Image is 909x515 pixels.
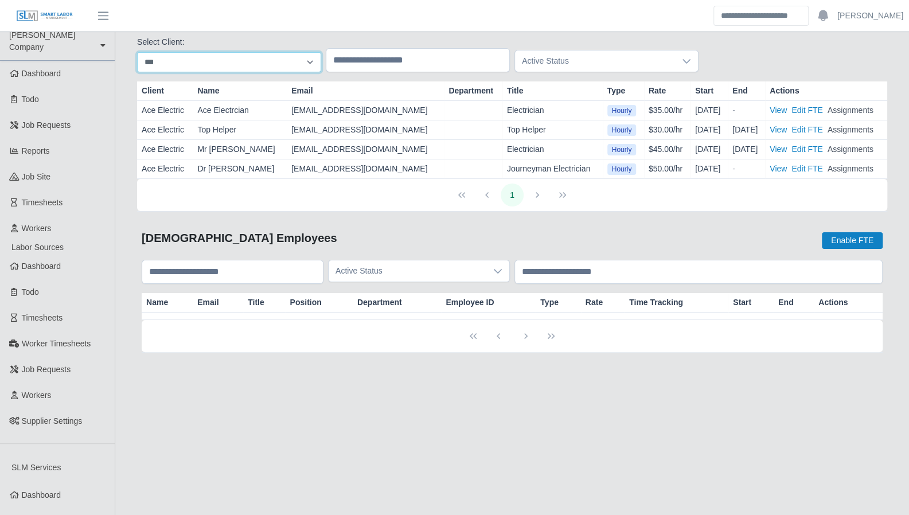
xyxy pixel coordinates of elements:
[357,296,402,309] span: Department
[828,163,873,175] button: Assignments
[828,124,873,136] button: Assignments
[329,260,486,282] span: Active Status
[22,172,51,181] span: job site
[22,69,61,78] span: Dashboard
[649,125,682,134] span: $30.00/hr
[137,101,193,120] td: Ace Electric
[287,120,444,140] td: [EMAIL_ADDRESS][DOMAIN_NAME]
[11,463,61,472] span: SLM Services
[502,140,603,159] td: Electrician
[291,85,313,97] span: Email
[649,164,682,173] span: $50.00/hr
[540,296,559,309] span: Type
[287,159,444,179] td: [EMAIL_ADDRESS][DOMAIN_NAME]
[22,120,71,130] span: Job Requests
[629,296,683,309] span: Time Tracking
[142,85,164,97] span: Client
[695,145,720,154] span: [DATE]
[695,106,720,115] span: [DATE]
[22,339,91,348] span: Worker Timesheets
[502,101,603,120] td: Electrician
[822,232,883,249] button: Enable FTE
[791,163,822,175] button: Edit FTE
[22,224,52,233] span: Workers
[791,104,822,116] button: Edit FTE
[828,143,873,155] button: Assignments
[770,163,787,175] button: View
[446,296,494,309] span: Employee ID
[22,262,61,271] span: Dashboard
[828,104,873,116] button: Assignments
[197,85,219,97] span: Name
[791,124,822,136] button: Edit FTE
[791,143,822,155] button: Edit FTE
[770,104,787,116] button: View
[197,296,219,309] span: Email
[695,164,720,173] span: [DATE]
[607,144,637,155] span: Hourly
[837,10,903,22] a: [PERSON_NAME]
[287,140,444,159] td: [EMAIL_ADDRESS][DOMAIN_NAME]
[137,120,193,140] td: Ace Electric
[649,145,682,154] span: $45.00/hr
[695,125,720,134] span: [DATE]
[778,296,793,309] span: End
[22,391,52,400] span: Workers
[137,159,193,179] td: Ace Electric
[146,296,168,309] span: Name
[22,146,50,155] span: Reports
[502,120,603,140] td: Top Helper
[193,101,287,120] td: Ace Electrcian
[732,85,747,97] span: End
[770,143,787,155] button: View
[732,125,758,134] span: [DATE]
[770,124,787,136] button: View
[22,198,63,207] span: Timesheets
[290,296,321,309] span: Position
[22,287,39,296] span: Todo
[193,140,287,159] td: Mr [PERSON_NAME]
[193,159,287,179] td: Dr [PERSON_NAME]
[607,124,637,136] span: Hourly
[649,106,682,115] span: $35.00/hr
[287,101,444,120] td: [EMAIL_ADDRESS][DOMAIN_NAME]
[22,95,39,104] span: Todo
[501,184,524,206] button: Page 1
[502,159,603,179] td: Journeyman Electrician
[732,145,758,154] span: [DATE]
[732,164,735,173] span: -
[248,296,264,309] span: Title
[16,10,73,22] img: SLM Logo
[607,105,637,116] span: Hourly
[137,140,193,159] td: Ace Electric
[142,230,337,246] h2: [DEMOGRAPHIC_DATA] Employees
[695,85,713,97] span: Start
[818,296,848,309] span: Actions
[515,50,675,72] span: Active Status
[22,416,83,426] span: Supplier Settings
[193,120,287,140] td: Top Helper
[507,85,524,97] span: Title
[137,36,184,48] label: Select Client:
[770,85,799,97] span: Actions
[713,6,809,26] input: Search
[732,106,735,115] span: -
[11,243,64,252] span: Labor Sources
[448,85,493,97] span: Department
[22,365,71,374] span: Job Requests
[733,296,751,309] span: Start
[607,163,637,175] span: Hourly
[22,313,63,322] span: Timesheets
[586,296,603,309] span: Rate
[649,85,666,97] span: Rate
[607,85,626,97] span: Type
[22,490,61,500] span: Dashboard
